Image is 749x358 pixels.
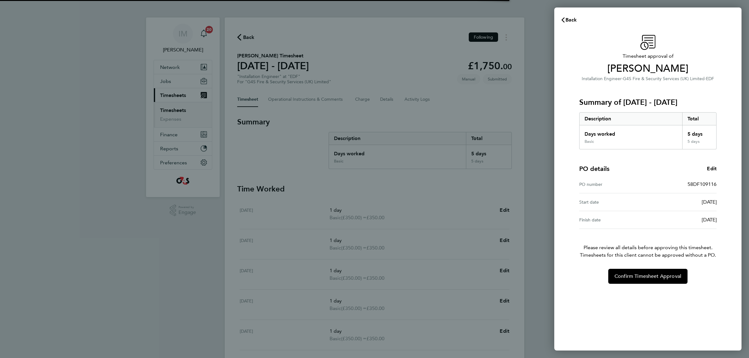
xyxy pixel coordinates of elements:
span: · [622,76,623,81]
h4: PO details [579,164,609,173]
span: 58DF109116 [688,181,717,187]
span: [PERSON_NAME] [579,62,717,75]
span: Confirm Timesheet Approval [614,273,681,279]
div: Description [580,113,682,125]
div: [DATE] [648,216,717,224]
div: [DATE] [648,198,717,206]
div: Summary of 18 - 24 Aug 2025 [579,112,717,149]
span: Back [565,17,577,23]
div: 5 days [682,125,717,139]
p: Please review all details before approving this timesheet. [572,229,724,259]
div: Finish date [579,216,648,224]
div: PO number [579,181,648,188]
span: Timesheet approval of [579,52,717,60]
span: G4S Fire & Security Services (UK) Limited [623,76,705,81]
span: EDF [706,76,714,81]
div: Basic [585,139,594,144]
button: Confirm Timesheet Approval [608,269,688,284]
div: Total [682,113,717,125]
span: Installation Engineer [582,76,622,81]
span: Edit [707,166,717,172]
span: · [705,76,706,81]
div: Days worked [580,125,682,139]
a: Edit [707,165,717,172]
div: Start date [579,198,648,206]
div: 5 days [682,139,717,149]
h3: Summary of [DATE] - [DATE] [579,97,717,107]
span: Timesheets for this client cannot be approved without a PO. [572,251,724,259]
button: Back [554,14,583,26]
